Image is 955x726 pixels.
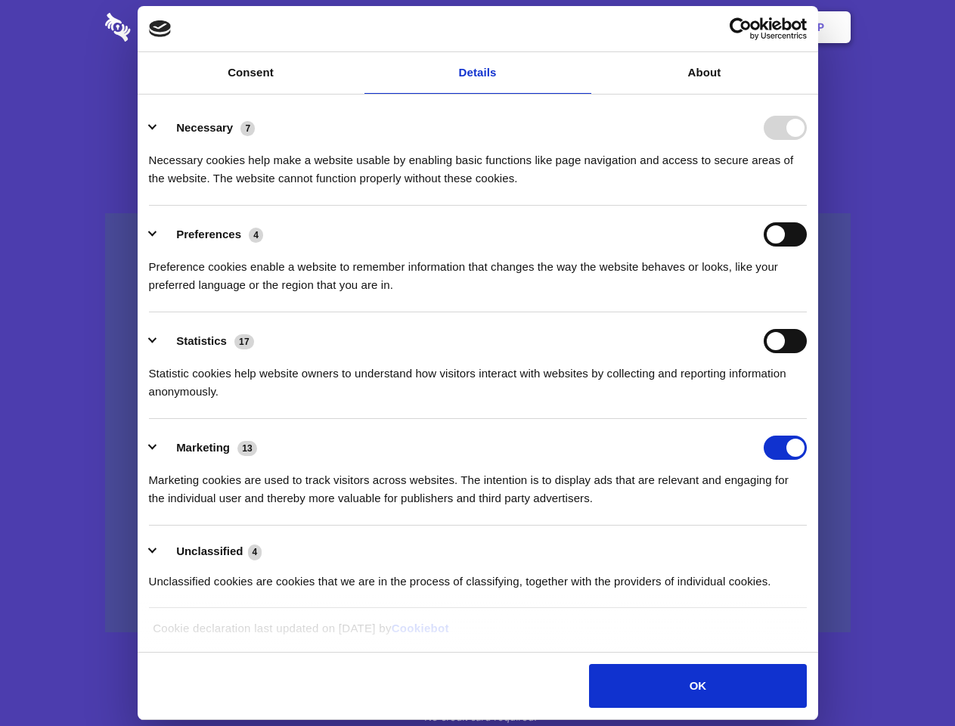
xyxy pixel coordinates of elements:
a: Contact [613,4,683,51]
label: Necessary [176,121,233,134]
a: Usercentrics Cookiebot - opens in a new window [674,17,807,40]
button: Necessary (7) [149,116,265,140]
button: OK [589,664,806,708]
h1: Eliminate Slack Data Loss. [105,68,851,123]
div: Cookie declaration last updated on [DATE] by [141,619,814,649]
button: Unclassified (4) [149,542,271,561]
img: logo-wordmark-white-trans-d4663122ce5f474addd5e946df7df03e33cb6a1c49d2221995e7729f52c070b2.svg [105,13,234,42]
h4: Auto-redaction of sensitive data, encrypted data sharing and self-destructing private chats. Shar... [105,138,851,188]
a: Details [364,52,591,94]
div: Unclassified cookies are cookies that we are in the process of classifying, together with the pro... [149,561,807,591]
iframe: Drift Widget Chat Controller [879,650,937,708]
img: logo [149,20,172,37]
label: Statistics [176,334,227,347]
label: Preferences [176,228,241,240]
span: 4 [249,228,263,243]
button: Marketing (13) [149,436,267,460]
label: Marketing [176,441,230,454]
span: 13 [237,441,257,456]
a: Login [686,4,752,51]
div: Marketing cookies are used to track visitors across websites. The intention is to display ads tha... [149,460,807,507]
a: Cookiebot [392,622,449,634]
a: About [591,52,818,94]
button: Statistics (17) [149,329,264,353]
span: 7 [240,121,255,136]
a: Wistia video thumbnail [105,213,851,633]
div: Statistic cookies help website owners to understand how visitors interact with websites by collec... [149,353,807,401]
span: 4 [248,544,262,560]
button: Preferences (4) [149,222,273,247]
span: 17 [234,334,254,349]
div: Necessary cookies help make a website usable by enabling basic functions like page navigation and... [149,140,807,188]
a: Consent [138,52,364,94]
div: Preference cookies enable a website to remember information that changes the way the website beha... [149,247,807,294]
a: Pricing [444,4,510,51]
